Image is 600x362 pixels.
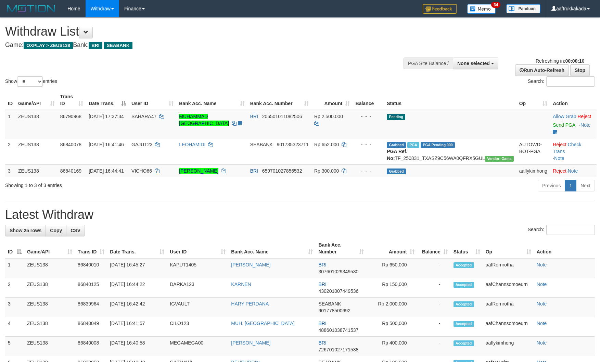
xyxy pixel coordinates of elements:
[318,321,326,326] span: BRI
[546,76,595,87] input: Search:
[131,114,156,119] span: SAHARA47
[75,278,107,298] td: 86840125
[387,168,406,174] span: Grabbed
[506,4,540,13] img: panduan.png
[580,122,591,128] a: Note
[528,76,595,87] label: Search:
[387,142,406,148] span: Grabbed
[491,2,500,8] span: 34
[536,58,584,64] span: Refreshing in:
[89,142,124,147] span: [DATE] 16:41:46
[367,317,417,337] td: Rp 500,000
[107,298,167,317] td: [DATE] 16:42:42
[568,168,578,174] a: Note
[314,142,339,147] span: Rp 652.000
[5,3,57,14] img: MOTION_logo.png
[318,301,341,307] span: SEABANK
[75,337,107,356] td: 86840008
[577,114,591,119] a: Reject
[5,337,24,356] td: 5
[318,327,358,333] span: Copy 488601038741537 to clipboard
[5,110,15,138] td: 1
[417,239,451,258] th: Balance: activate to sort column ascending
[367,337,417,356] td: Rp 400,000
[384,90,516,110] th: Status
[483,298,534,317] td: aafRornrotha
[553,122,575,128] a: Send PGA
[451,239,483,258] th: Status: activate to sort column ascending
[457,61,490,66] span: None selected
[515,64,569,76] a: Run Auto-Refresh
[167,278,228,298] td: DARKA123
[407,142,419,148] span: Marked by aafRornrotha
[107,278,167,298] td: [DATE] 16:44:22
[167,258,228,278] td: KAPUT1405
[483,337,534,356] td: aaflykimhong
[75,298,107,317] td: 86839964
[250,114,258,119] span: BRI
[231,262,270,267] a: [PERSON_NAME]
[5,225,46,236] a: Show 25 rows
[553,114,576,119] a: Allow Grab
[404,58,453,69] div: PGA Site Balance /
[5,42,393,49] h4: Game: Bank:
[15,110,58,138] td: ZEUS138
[421,142,455,148] span: PGA Pending
[384,138,516,164] td: TF_250831_TXASZ9C56WA0QFRX5GUL
[247,90,311,110] th: Bank Acc. Number: activate to sort column ascending
[24,317,75,337] td: ZEUS138
[367,278,417,298] td: Rp 150,000
[355,141,381,148] div: - - -
[538,180,565,191] a: Previous
[485,156,514,162] span: Vendor URL: https://trx31.1velocity.biz
[483,258,534,278] td: aafRornrotha
[107,317,167,337] td: [DATE] 16:41:57
[534,239,595,258] th: Action
[5,258,24,278] td: 1
[537,282,547,287] a: Note
[467,4,496,14] img: Button%20Memo.svg
[89,168,124,174] span: [DATE] 16:44:41
[454,282,474,288] span: Accepted
[231,301,269,307] a: HARY PERDANA
[516,164,550,177] td: aaflykimhong
[15,138,58,164] td: ZEUS138
[570,64,590,76] a: Stop
[60,142,81,147] span: 86840078
[553,168,566,174] a: Reject
[550,110,597,138] td: ·
[367,239,417,258] th: Amount: activate to sort column ascending
[10,228,41,233] span: Show 25 rows
[553,142,566,147] a: Reject
[24,239,75,258] th: Game/API: activate to sort column ascending
[179,168,218,174] a: [PERSON_NAME]
[107,337,167,356] td: [DATE] 16:40:58
[50,228,62,233] span: Copy
[537,340,547,346] a: Note
[86,90,129,110] th: Date Trans.: activate to sort column descending
[24,258,75,278] td: ZEUS138
[367,258,417,278] td: Rp 650,000
[231,340,270,346] a: [PERSON_NAME]
[107,258,167,278] td: [DATE] 16:45:27
[179,142,205,147] a: LEOHAMIDI
[5,90,15,110] th: ID
[228,239,316,258] th: Bank Acc. Name: activate to sort column ascending
[58,90,86,110] th: Trans ID: activate to sort column ascending
[546,225,595,235] input: Search:
[250,168,258,174] span: BRI
[5,298,24,317] td: 3
[75,239,107,258] th: Trans ID: activate to sort column ascending
[5,239,24,258] th: ID: activate to sort column descending
[516,138,550,164] td: AUTOWD-BOT-PGA
[318,340,326,346] span: BRI
[576,180,595,191] a: Next
[554,155,564,161] a: Note
[318,288,358,294] span: Copy 430201007449536 to clipboard
[553,114,577,119] span: ·
[417,298,451,317] td: -
[250,142,273,147] span: SEABANK
[60,114,81,119] span: 86790968
[417,278,451,298] td: -
[417,317,451,337] td: -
